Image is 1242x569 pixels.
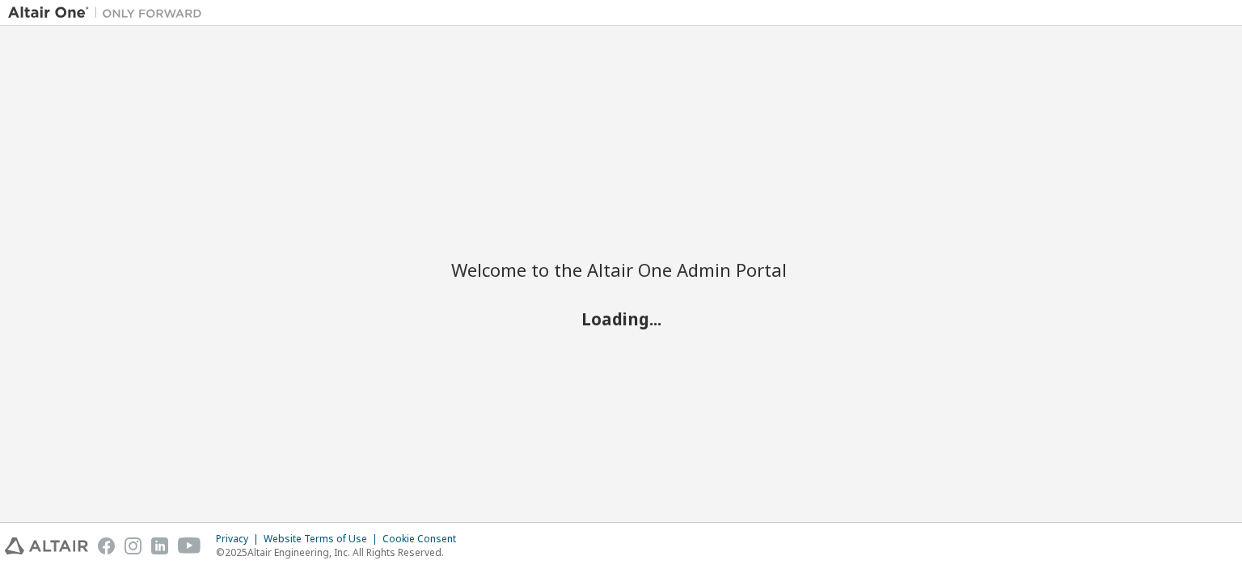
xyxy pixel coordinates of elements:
[178,537,201,554] img: youtube.svg
[451,258,791,281] h2: Welcome to the Altair One Admin Portal
[98,537,115,554] img: facebook.svg
[5,537,88,554] img: altair_logo.svg
[151,537,168,554] img: linkedin.svg
[216,533,264,546] div: Privacy
[216,546,466,559] p: © 2025 Altair Engineering, Inc. All Rights Reserved.
[264,533,382,546] div: Website Terms of Use
[8,5,210,21] img: Altair One
[451,308,791,329] h2: Loading...
[125,537,142,554] img: instagram.svg
[382,533,466,546] div: Cookie Consent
